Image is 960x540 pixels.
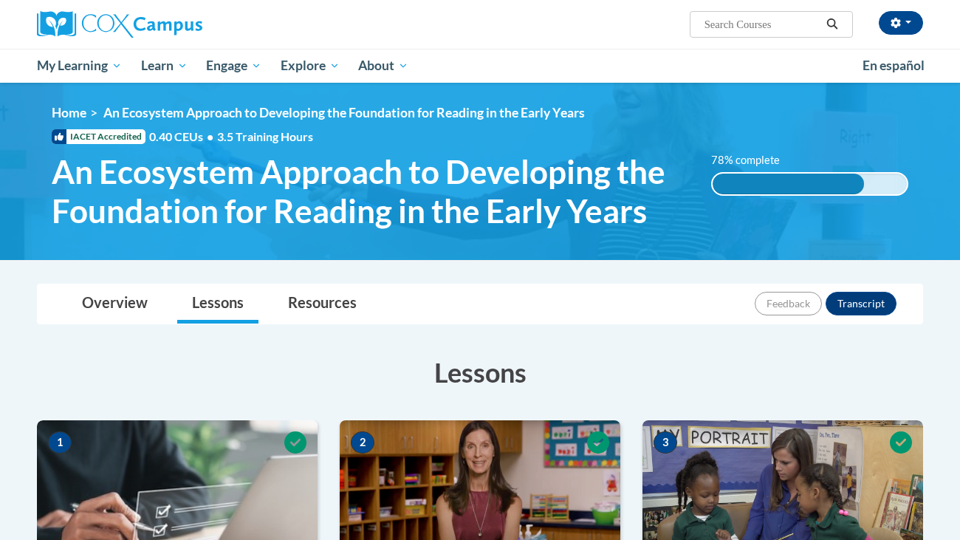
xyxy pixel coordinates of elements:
button: Search [821,16,843,33]
span: 0.40 CEUs [149,129,217,145]
div: 78% complete [713,174,865,194]
a: Cox Campus [37,11,318,38]
span: 3 [654,431,677,454]
span: My Learning [37,57,122,75]
a: En español [853,50,934,81]
label: 78% complete [711,152,796,168]
a: Explore [271,49,349,83]
span: About [358,57,408,75]
span: 1 [48,431,72,454]
a: Engage [196,49,271,83]
a: Lessons [177,284,258,324]
div: Main menu [15,49,945,83]
a: Overview [67,284,162,324]
span: En español [863,58,925,73]
span: An Ecosystem Approach to Developing the Foundation for Reading in the Early Years [52,152,689,230]
span: Explore [281,57,340,75]
a: Learn [131,49,197,83]
span: An Ecosystem Approach to Developing the Foundation for Reading in the Early Years [103,105,585,120]
a: Resources [273,284,371,324]
button: Feedback [755,292,822,315]
a: About [349,49,419,83]
span: Learn [141,57,188,75]
span: • [207,129,213,143]
a: My Learning [27,49,131,83]
span: 2 [351,431,374,454]
a: Home [52,105,86,120]
span: 3.5 Training Hours [217,129,313,143]
h3: Lessons [37,354,923,391]
button: Transcript [826,292,896,315]
button: Account Settings [879,11,923,35]
span: IACET Accredited [52,129,145,144]
img: Cox Campus [37,11,202,38]
span: Engage [206,57,261,75]
input: Search Courses [703,16,821,33]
